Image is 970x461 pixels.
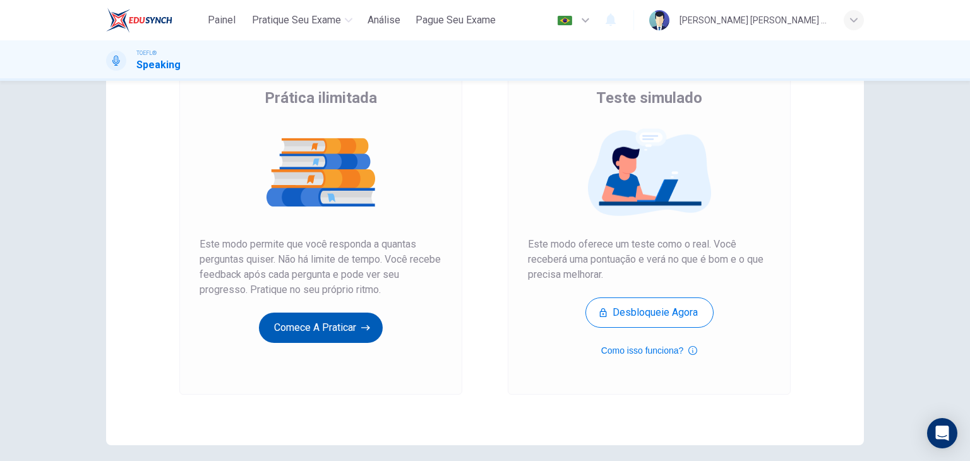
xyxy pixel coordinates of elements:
[247,9,357,32] button: Pratique seu exame
[585,297,714,328] button: Desbloqueie agora
[106,8,172,33] img: EduSynch logo
[927,418,957,448] div: Open Intercom Messenger
[410,9,501,32] button: Pague Seu Exame
[416,13,496,28] span: Pague Seu Exame
[596,88,702,108] span: Teste simulado
[649,10,669,30] img: Profile picture
[362,9,405,32] button: Análise
[265,88,377,108] span: Prática ilimitada
[136,49,157,57] span: TOEFL®
[368,13,400,28] span: Análise
[680,13,829,28] div: [PERSON_NAME] [PERSON_NAME] [PERSON_NAME]
[528,237,770,282] span: Este modo oferece um teste como o real. Você receberá uma pontuação e verá no que é bom e o que p...
[557,16,573,25] img: pt
[601,343,698,358] button: Como isso funciona?
[106,8,201,33] a: EduSynch logo
[208,13,236,28] span: Painel
[200,237,442,297] span: Este modo permite que você responda a quantas perguntas quiser. Não há limite de tempo. Você rece...
[136,57,181,73] h1: Speaking
[201,9,242,32] button: Painel
[259,313,383,343] button: Comece a praticar
[252,13,341,28] span: Pratique seu exame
